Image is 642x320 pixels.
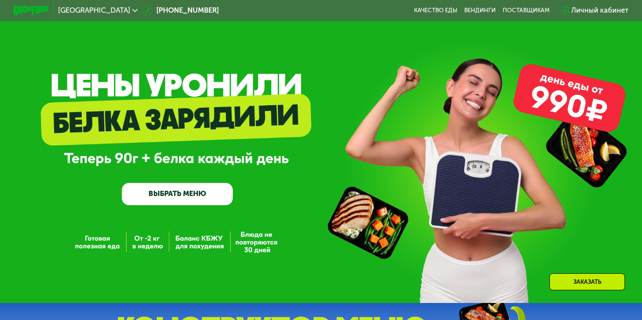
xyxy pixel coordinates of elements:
[571,5,628,16] div: Личный кабинет
[58,7,130,14] span: [GEOGRAPHIC_DATA]
[142,5,219,16] a: [PHONE_NUMBER]
[414,7,457,14] a: Качество еды
[122,183,233,205] a: ВЫБРАТЬ МЕНЮ
[464,7,496,14] a: Вендинги
[549,273,625,290] div: Заказать
[503,7,549,14] div: поставщикам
